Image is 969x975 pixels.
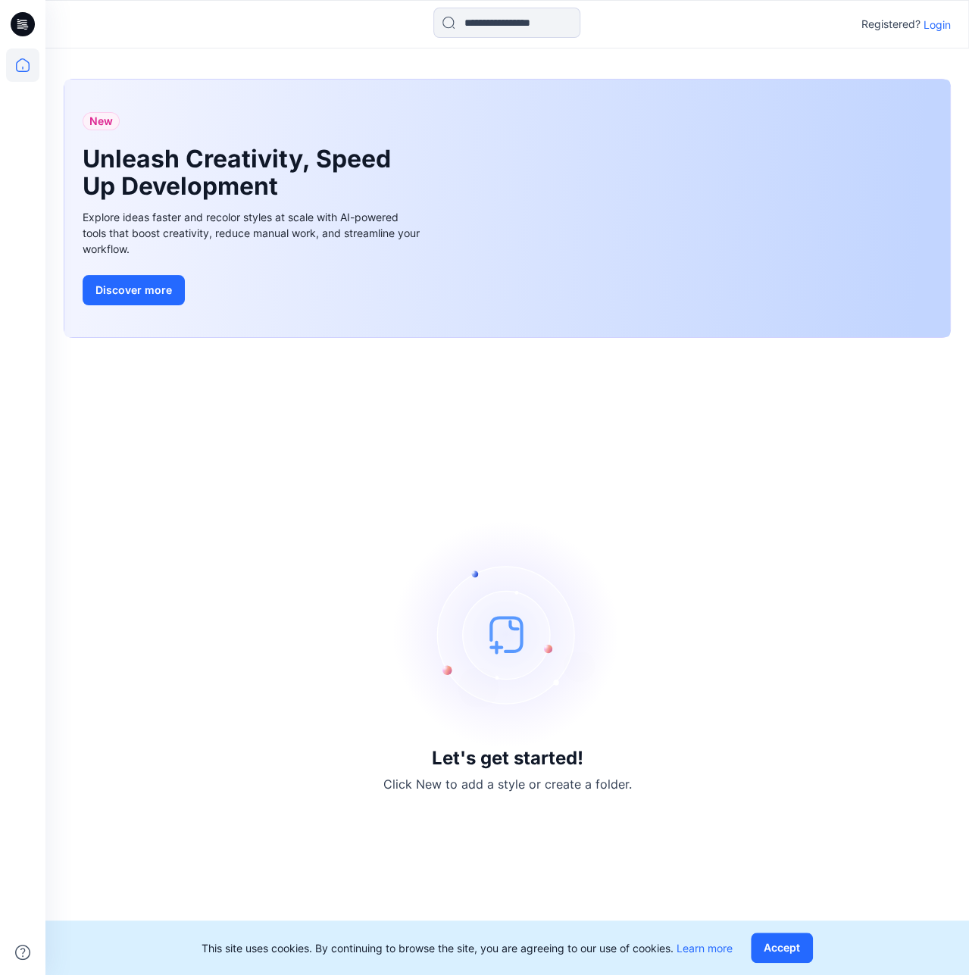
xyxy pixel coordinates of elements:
[383,775,632,793] p: Click New to add a style or create a folder.
[83,275,424,305] a: Discover more
[89,112,113,130] span: New
[861,15,921,33] p: Registered?
[394,520,621,748] img: empty-state-image.svg
[83,209,424,257] div: Explore ideas faster and recolor styles at scale with AI-powered tools that boost creativity, red...
[924,17,951,33] p: Login
[751,933,813,963] button: Accept
[432,748,583,769] h3: Let's get started!
[83,145,401,200] h1: Unleash Creativity, Speed Up Development
[677,942,733,955] a: Learn more
[202,940,733,956] p: This site uses cookies. By continuing to browse the site, you are agreeing to our use of cookies.
[83,275,185,305] button: Discover more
